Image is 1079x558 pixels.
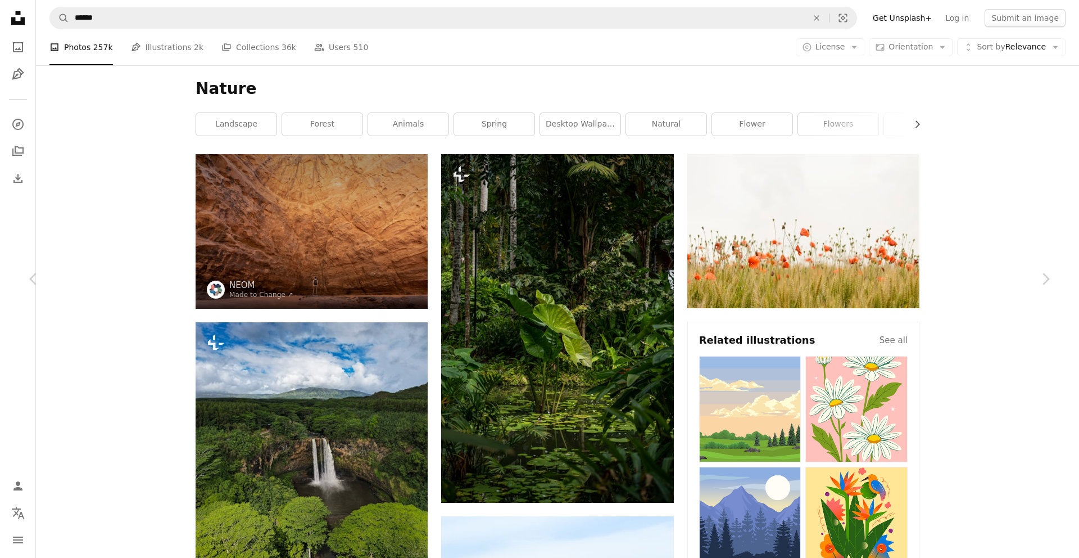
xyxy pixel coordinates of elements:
[985,9,1066,27] button: Submit an image
[229,280,293,291] a: NEOM
[866,9,939,27] a: Get Unsplash+
[194,41,203,53] span: 2k
[1012,225,1079,333] a: Next
[49,7,857,29] form: Find visuals sitewide
[441,323,673,333] a: a lush green forest filled with lots of trees
[50,7,69,29] button: Search Unsplash
[712,113,792,136] a: flower
[196,226,428,236] a: a man standing in the middle of a canyon
[282,41,296,53] span: 36k
[7,167,29,190] a: Download History
[687,154,919,308] img: orange flowers
[229,291,293,299] a: Made to Change ↗
[879,334,908,347] a: See all
[907,113,919,136] button: scroll list to the right
[282,113,362,136] a: forest
[540,113,620,136] a: desktop wallpaper
[977,42,1005,51] span: Sort by
[353,41,369,53] span: 510
[804,7,829,29] button: Clear
[7,475,29,497] a: Log in / Sign up
[441,154,673,503] img: a lush green forest filled with lots of trees
[869,38,953,56] button: Orientation
[796,38,865,56] button: License
[815,42,845,51] span: License
[368,113,448,136] a: animals
[7,140,29,163] a: Collections
[939,9,976,27] a: Log in
[314,29,368,65] a: Users 510
[699,334,815,347] h4: Related illustrations
[207,281,225,299] img: Go to NEOM's profile
[7,113,29,136] a: Explore
[196,481,428,491] a: a waterfall in the middle of a lush green forest
[7,36,29,58] a: Photos
[131,29,203,65] a: Illustrations 2k
[884,113,964,136] a: mountain
[829,7,856,29] button: Visual search
[196,154,428,309] img: a man standing in the middle of a canyon
[805,356,908,462] img: premium_vector-1716874671235-95932d850cce
[699,356,801,462] img: premium_vector-1697729804286-7dd6c1a04597
[454,113,534,136] a: spring
[7,529,29,551] button: Menu
[957,38,1066,56] button: Sort byRelevance
[888,42,933,51] span: Orientation
[196,79,919,99] h1: Nature
[626,113,706,136] a: natural
[977,42,1046,53] span: Relevance
[7,502,29,524] button: Language
[221,29,296,65] a: Collections 36k
[196,113,276,136] a: landscape
[7,63,29,85] a: Illustrations
[798,113,878,136] a: flowers
[687,226,919,236] a: orange flowers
